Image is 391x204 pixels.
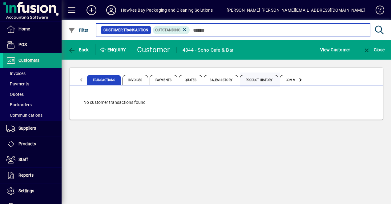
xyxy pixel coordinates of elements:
a: Suppliers [3,121,62,136]
mat-chip: Outstanding Status: Outstanding [153,26,190,34]
span: Back [68,47,89,52]
span: Backorders [6,102,32,107]
button: Profile [101,5,121,16]
span: Home [18,26,30,31]
span: Reports [18,173,34,178]
span: Transactions [87,75,121,85]
button: Filter [67,25,90,36]
a: Communications [3,110,62,120]
span: Invoices [6,71,26,76]
a: Invoices [3,68,62,79]
div: Customer [137,45,170,55]
span: Payments [150,75,177,85]
a: Quotes [3,89,62,100]
span: Products [18,141,36,146]
span: Payments [6,81,29,86]
div: [PERSON_NAME] [PERSON_NAME][EMAIL_ADDRESS][DOMAIN_NAME] [227,5,365,15]
span: Communications [280,75,319,85]
button: Back [67,44,90,55]
span: Settings [18,188,34,193]
span: Outstanding [155,28,180,32]
a: Knowledge Base [371,1,383,21]
span: Quotes [179,75,203,85]
a: Products [3,136,62,152]
span: View Customer [320,45,350,55]
span: Staff [18,157,28,162]
button: View Customer [319,44,352,55]
span: Customers [18,58,39,63]
span: Suppliers [18,126,36,131]
a: Home [3,22,62,37]
a: Payments [3,79,62,89]
app-page-header-button: Back [62,44,95,55]
a: Staff [3,152,62,167]
span: Invoices [123,75,148,85]
span: Quotes [6,92,24,97]
button: Add [82,5,101,16]
a: Backorders [3,100,62,110]
span: Communications [6,113,42,118]
a: POS [3,37,62,53]
span: Filter [68,28,89,33]
span: POS [18,42,27,47]
button: Close [361,44,386,55]
a: Reports [3,168,62,183]
div: Enquiry [95,45,132,55]
span: Sales History [204,75,238,85]
div: No customer transactions found [77,93,375,112]
div: 4844 - Soho Cafe & Bar [183,45,234,55]
span: Close [363,47,385,52]
span: Customer Transaction [103,27,148,33]
a: Settings [3,183,62,199]
span: Product History [240,75,279,85]
app-page-header-button: Close enquiry [357,44,391,55]
div: Hawkes Bay Packaging and Cleaning Solutions [121,5,213,15]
